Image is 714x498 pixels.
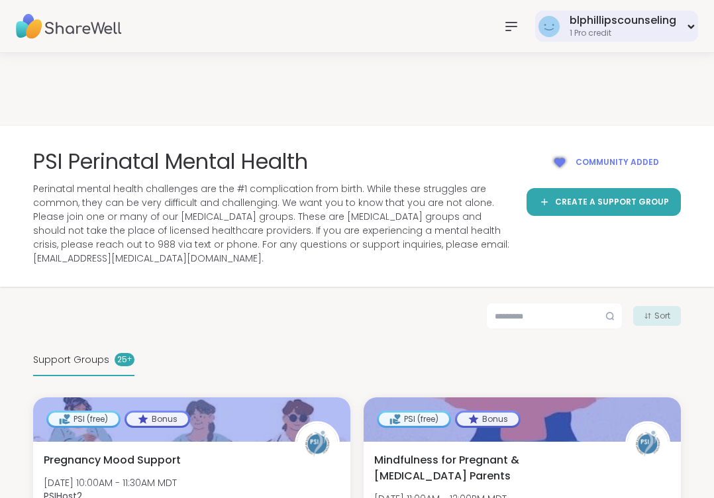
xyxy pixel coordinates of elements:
img: PSIHost2 [297,423,338,464]
div: Bonus [457,413,519,426]
div: 1 Pro credit [570,28,676,39]
span: Pregnancy Mood Support [44,452,181,468]
span: Perinatal mental health challenges are the #1 complication from birth. While these struggles are ... [33,182,511,266]
div: PSI (free) [48,413,119,426]
div: PSI (free) [379,413,449,426]
span: Community added [576,156,659,168]
img: blphillipscounseling [538,16,560,37]
pre: + [127,354,132,366]
div: blphillipscounseling [570,13,676,28]
div: Bonus [127,413,188,426]
span: Create a support group [555,196,669,208]
span: Sort [654,310,670,322]
img: PSIHost2 [627,423,668,464]
img: ShareWell Nav Logo [16,3,122,50]
div: 25 [115,353,134,366]
span: Mindfulness for Pregnant & [MEDICAL_DATA] Parents [374,452,611,484]
span: [DATE] 10:00AM - 11:30AM MDT [44,476,177,489]
button: Community added [527,147,681,177]
span: Support Groups [33,353,109,367]
a: Create a support group [527,188,681,216]
span: PSI Perinatal Mental Health [33,147,308,177]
